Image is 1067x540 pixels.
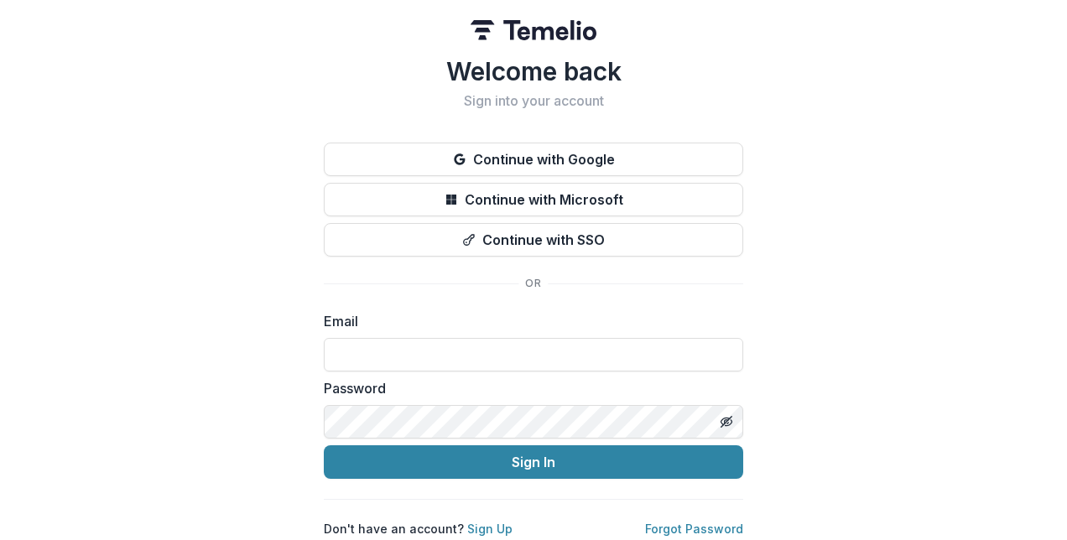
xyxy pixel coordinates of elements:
h2: Sign into your account [324,93,743,109]
label: Email [324,311,733,331]
button: Sign In [324,445,743,479]
label: Password [324,378,733,398]
img: Temelio [471,20,596,40]
a: Forgot Password [645,522,743,536]
button: Continue with Microsoft [324,183,743,216]
button: Continue with SSO [324,223,743,257]
h1: Welcome back [324,56,743,86]
p: Don't have an account? [324,520,513,537]
button: Continue with Google [324,143,743,176]
a: Sign Up [467,522,513,536]
button: Toggle password visibility [713,408,740,435]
